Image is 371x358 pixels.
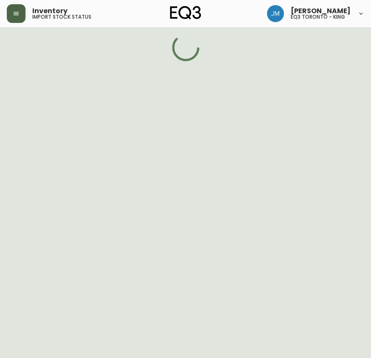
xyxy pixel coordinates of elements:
[291,8,351,14] span: [PERSON_NAME]
[267,5,284,22] img: b88646003a19a9f750de19192e969c24
[170,6,201,20] img: logo
[32,14,91,20] h5: import stock status
[32,8,68,14] span: Inventory
[291,14,345,20] h5: eq3 toronto - king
